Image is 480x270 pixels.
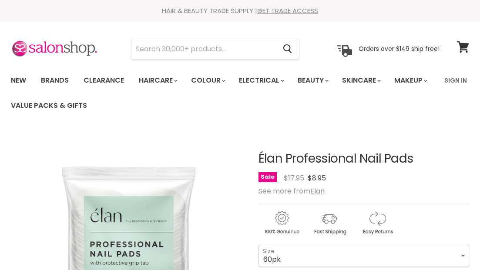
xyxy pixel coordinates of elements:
[4,68,439,118] ul: Main menu
[388,71,433,90] a: Makeup
[77,71,131,90] a: Clearance
[257,6,318,15] a: GET TRADE ACCESS
[308,173,326,183] span: $8.95
[4,71,33,90] a: New
[34,71,75,90] a: Brands
[359,45,440,53] p: Orders over $149 ship free!
[258,152,469,166] h1: Élan Professional Nail Pads
[232,71,289,90] a: Electrical
[336,71,386,90] a: Skincare
[4,97,94,115] a: Value Packs & Gifts
[284,173,304,183] span: $17.95
[276,39,299,59] button: Search
[185,71,231,90] a: Colour
[131,39,276,59] input: Search
[131,39,299,60] form: Product
[439,71,472,90] a: Sign In
[306,210,352,236] img: shipping.gif
[310,186,325,196] a: Elan
[258,172,277,182] span: Sale
[258,210,305,236] img: genuine.gif
[132,71,183,90] a: Haircare
[354,210,400,236] img: returns.gif
[291,71,334,90] a: Beauty
[258,186,325,196] span: See more from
